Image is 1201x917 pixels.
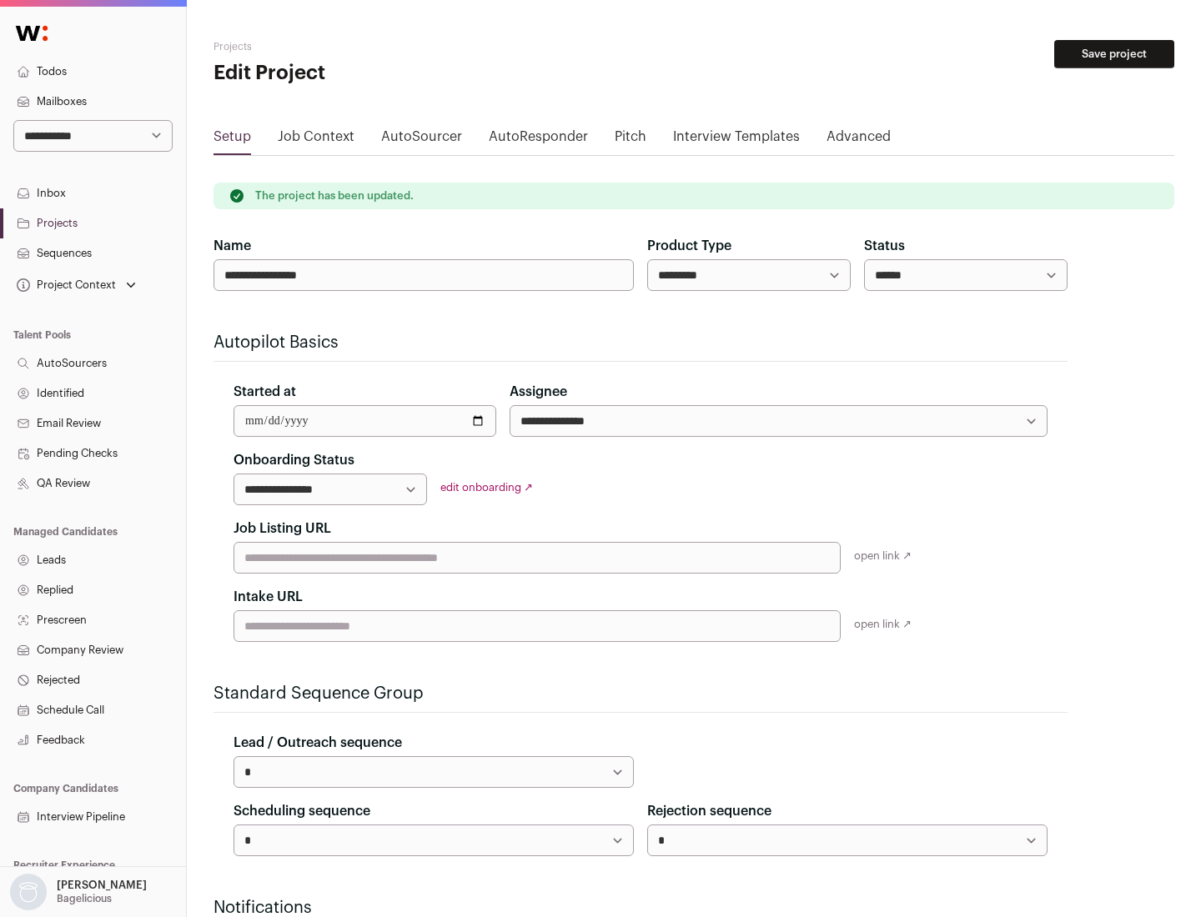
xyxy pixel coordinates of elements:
h1: Edit Project [214,60,534,87]
label: Lead / Outreach sequence [234,733,402,753]
label: Scheduling sequence [234,801,370,821]
button: Open dropdown [13,273,139,297]
label: Onboarding Status [234,450,354,470]
label: Intake URL [234,587,303,607]
a: edit onboarding ↗ [440,482,533,493]
label: Name [214,236,251,256]
label: Job Listing URL [234,519,331,539]
a: Job Context [278,127,354,153]
label: Started at [234,382,296,402]
img: Wellfound [7,17,57,50]
a: Advanced [827,127,891,153]
p: The project has been updated. [255,189,414,203]
p: Bagelicious [57,892,112,905]
label: Product Type [647,236,731,256]
a: AutoSourcer [381,127,462,153]
p: [PERSON_NAME] [57,879,147,892]
div: Project Context [13,278,116,292]
a: Pitch [615,127,646,153]
label: Rejection sequence [647,801,771,821]
button: Open dropdown [7,874,150,910]
button: Save project [1054,40,1174,68]
label: Assignee [510,382,567,402]
h2: Autopilot Basics [214,331,1068,354]
h2: Standard Sequence Group [214,682,1068,705]
a: Setup [214,127,251,153]
h2: Projects [214,40,534,53]
a: Interview Templates [673,127,800,153]
label: Status [864,236,905,256]
a: AutoResponder [489,127,588,153]
img: nopic.png [10,874,47,910]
